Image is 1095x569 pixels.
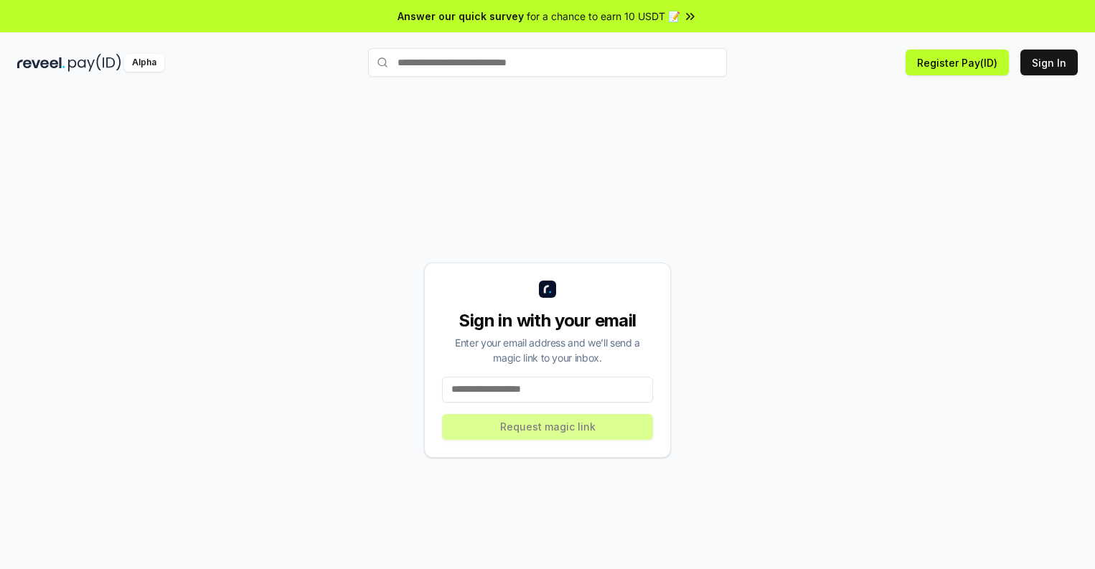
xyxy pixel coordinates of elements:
div: Alpha [124,54,164,72]
div: Sign in with your email [442,309,653,332]
button: Sign In [1020,50,1078,75]
img: reveel_dark [17,54,65,72]
button: Register Pay(ID) [906,50,1009,75]
span: for a chance to earn 10 USDT 📝 [527,9,680,24]
div: Enter your email address and we’ll send a magic link to your inbox. [442,335,653,365]
span: Answer our quick survey [398,9,524,24]
img: pay_id [68,54,121,72]
img: logo_small [539,281,556,298]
